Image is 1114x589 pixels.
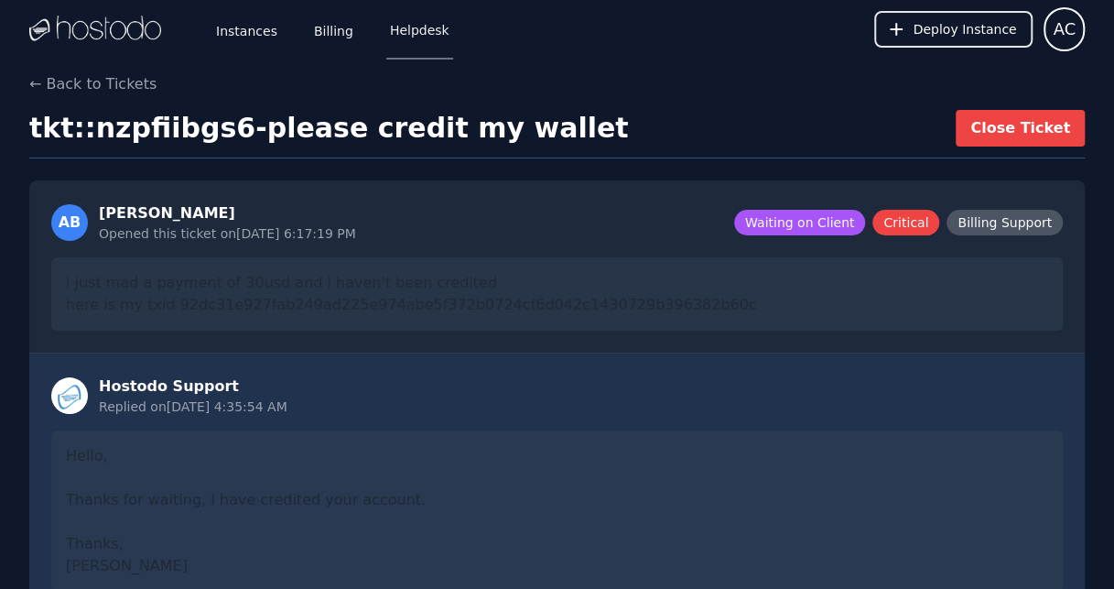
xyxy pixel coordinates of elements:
[29,16,161,43] img: Logo
[51,377,88,414] img: Staff
[99,224,356,243] div: Opened this ticket on [DATE] 6:17:19 PM
[1044,7,1085,51] button: User menu
[956,110,1085,147] button: Close Ticket
[734,210,865,235] span: Waiting on Client
[874,11,1033,48] button: Deploy Instance
[29,112,629,145] h1: tkt::nzpfiibgs6 - please credit my wallet
[872,210,939,235] span: Critical
[99,202,356,224] div: [PERSON_NAME]
[913,20,1016,38] span: Deploy Instance
[51,204,88,241] div: AB
[99,398,287,416] div: Replied on [DATE] 4:35:54 AM
[51,257,1063,331] div: i just mad a payment of 30usd and i haven't been credited here is my txid 92dc31e927fab249ad225e9...
[1053,16,1076,42] span: AC
[99,376,287,398] div: Hostodo Support
[946,210,1063,235] span: Billing Support
[29,73,157,95] button: ← Back to Tickets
